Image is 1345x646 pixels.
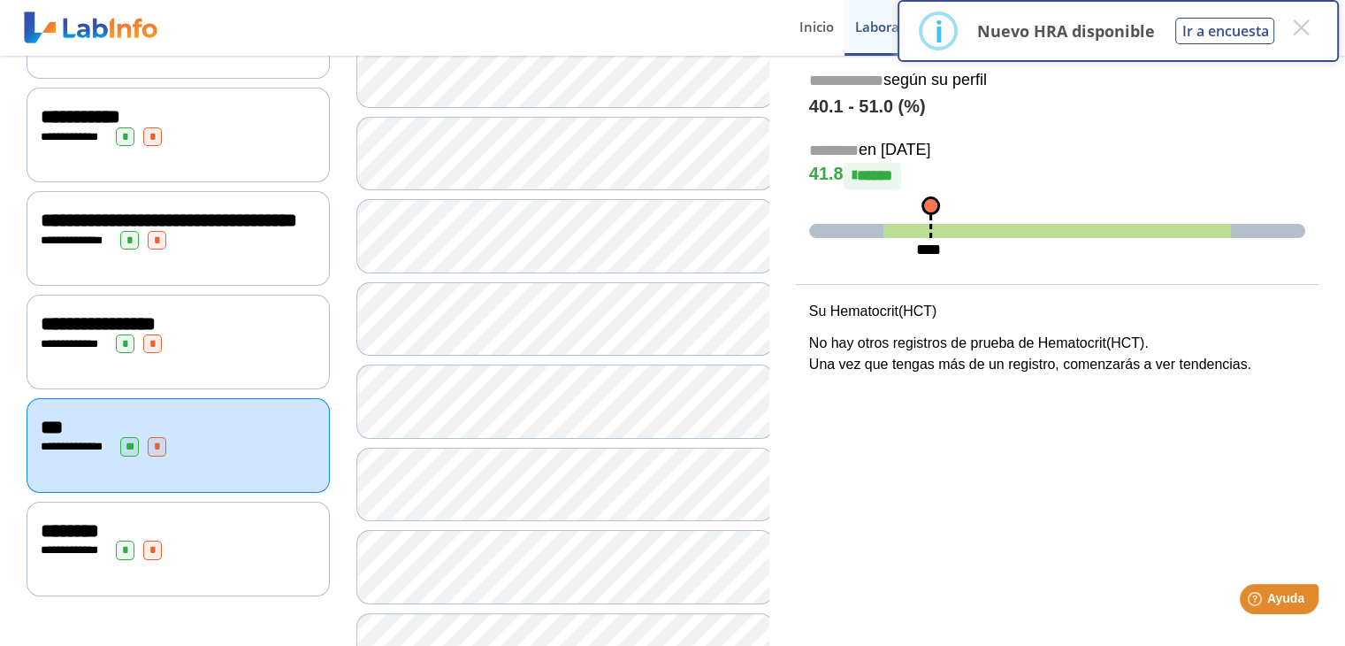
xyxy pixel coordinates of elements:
p: No hay otros registros de prueba de Hematocrit(HCT). Una vez que tengas más de un registro, comen... [809,333,1305,375]
h4: 41.8 [809,163,1305,189]
div: i [934,15,943,47]
h5: en [DATE] [809,141,1305,161]
button: Ir a encuesta [1175,18,1274,44]
iframe: Help widget launcher [1188,577,1326,627]
button: Close this dialog [1285,12,1317,43]
h4: 40.1 - 51.0 (%) [809,96,1305,118]
h5: según su perfil [809,71,1305,91]
p: Su Hematocrit(HCT) [809,301,1305,322]
p: Nuevo HRA disponible [976,20,1154,42]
